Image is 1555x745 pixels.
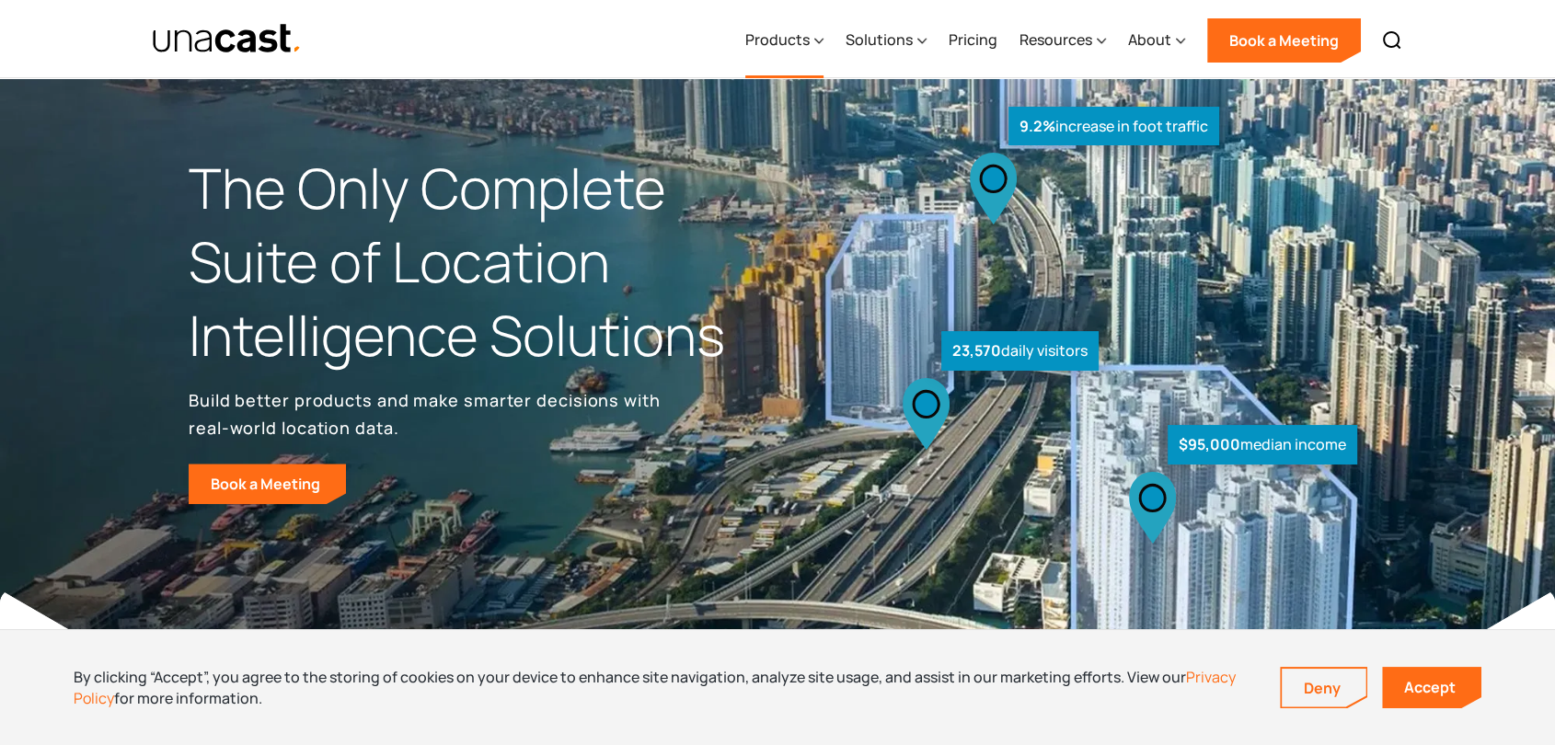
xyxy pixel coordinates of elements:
strong: 9.2% [1019,116,1055,136]
div: daily visitors [941,331,1099,371]
div: Products [745,3,824,78]
a: Pricing [949,3,997,78]
div: Resources [1019,3,1106,78]
div: About [1128,29,1171,51]
h1: The Only Complete Suite of Location Intelligence Solutions [189,152,777,372]
img: Search icon [1381,29,1403,52]
a: Deny [1282,669,1366,707]
div: By clicking “Accept”, you agree to the storing of cookies on your device to enhance site navigati... [74,667,1252,708]
div: increase in foot traffic [1008,107,1219,146]
p: Build better products and make smarter decisions with real-world location data. [189,386,667,441]
strong: 23,570 [952,340,1001,361]
a: home [152,23,302,55]
div: About [1128,3,1185,78]
a: Book a Meeting [189,464,346,504]
a: Book a Meeting [1207,18,1361,63]
div: Resources [1019,29,1092,51]
div: median income [1168,425,1357,464]
div: Solutions [846,29,913,51]
img: Unacast text logo [152,23,302,55]
a: Privacy Policy [74,667,1236,707]
div: Products [745,29,810,51]
a: Accept [1382,667,1481,708]
strong: $95,000 [1179,434,1240,454]
div: Solutions [846,3,927,78]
